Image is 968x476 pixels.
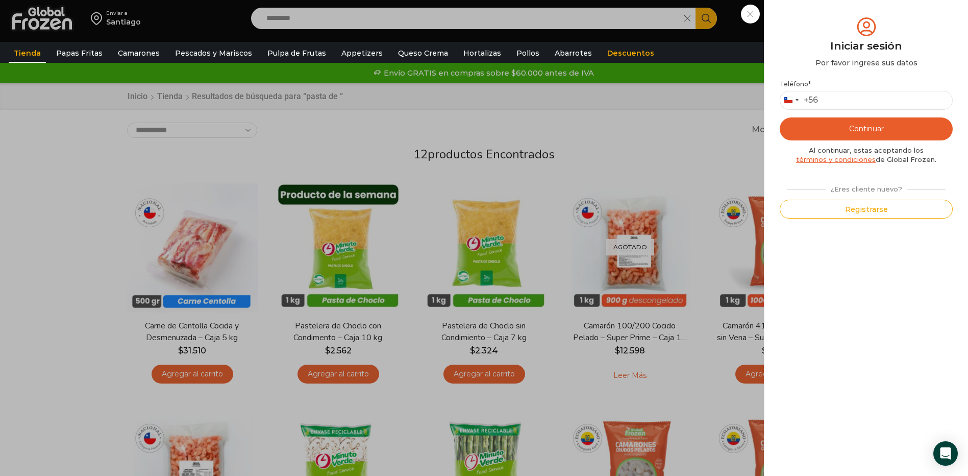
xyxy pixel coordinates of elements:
button: Continuar [780,117,953,140]
a: Abarrotes [550,43,597,63]
div: Iniciar sesión [780,38,953,54]
a: Papas Fritas [51,43,108,63]
a: Appetizers [336,43,388,63]
button: Selected country [780,91,818,109]
div: ¿Eres cliente nuevo? [782,181,951,194]
div: Open Intercom Messenger [933,441,958,466]
div: +56 [804,95,818,106]
a: Pescados y Mariscos [170,43,257,63]
a: Camarones [113,43,165,63]
a: Tienda [9,43,46,63]
img: tabler-icon-user-circle.svg [855,15,878,38]
div: Al continuar, estas aceptando los de Global Frozen. [780,146,953,164]
a: términos y condiciones [796,155,876,163]
button: Registrarse [780,200,953,219]
label: Teléfono [780,80,953,88]
a: Descuentos [602,43,659,63]
a: Pulpa de Frutas [262,43,331,63]
a: Hortalizas [458,43,506,63]
a: Pollos [511,43,544,63]
div: Por favor ingrese sus datos [780,58,953,68]
a: Queso Crema [393,43,453,63]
